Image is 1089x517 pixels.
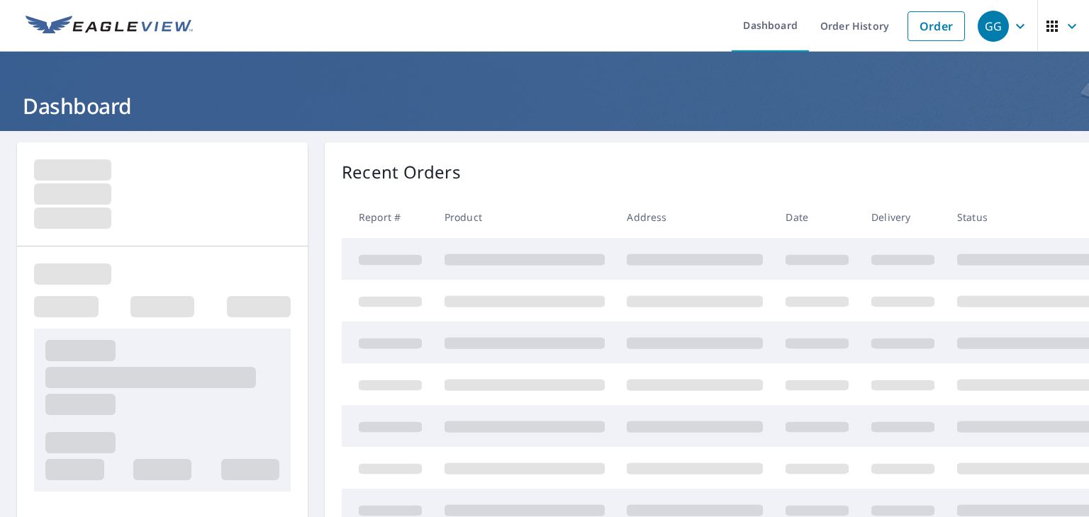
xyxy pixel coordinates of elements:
p: Recent Orders [342,159,461,185]
th: Delivery [860,196,946,238]
th: Report # [342,196,433,238]
div: GG [978,11,1009,42]
th: Address [615,196,774,238]
th: Product [433,196,616,238]
a: Order [907,11,965,41]
h1: Dashboard [17,91,1072,120]
th: Date [774,196,860,238]
img: EV Logo [26,16,193,37]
